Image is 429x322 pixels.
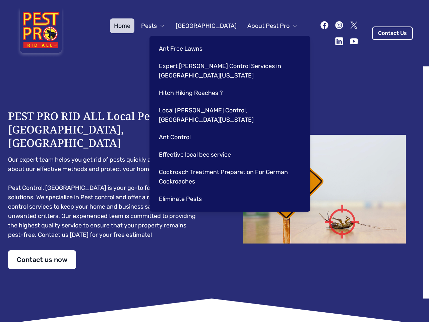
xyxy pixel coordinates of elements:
a: Cockroach Treatment Preparation For German Cockroaches [155,165,302,189]
button: Pests [137,18,169,33]
a: [GEOGRAPHIC_DATA] [172,18,241,33]
a: Blog [248,33,268,48]
a: Ant Free Lawns [155,41,302,56]
a: Ant Control [155,130,302,145]
button: Pest Control Community B2B [148,33,245,48]
img: Dead cockroach on floor with caution sign pest control [228,135,421,244]
span: About Pest Pro [247,21,290,31]
img: Pest Pro Rid All [16,8,65,58]
a: Contact us now [8,250,76,269]
a: Hitch Hiking Roaches ? [155,86,302,100]
pre: Our expert team helps you get rid of pests quickly and safely. Learn about our effective methods ... [8,155,201,239]
a: Effective local bee service [155,147,302,162]
h1: PEST PRO RID ALL Local Pest Control [GEOGRAPHIC_DATA], [GEOGRAPHIC_DATA] [8,109,201,150]
a: Local [PERSON_NAME] Control, [GEOGRAPHIC_DATA][US_STATE] [155,103,302,127]
a: Eliminate Pests [155,192,302,206]
button: About Pest Pro [243,18,302,33]
a: Home [110,18,134,33]
span: Pests [141,21,157,31]
a: Contact [271,33,302,48]
a: Expert [PERSON_NAME] Control Services in [GEOGRAPHIC_DATA][US_STATE] [155,59,302,83]
a: Contact Us [372,26,413,40]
